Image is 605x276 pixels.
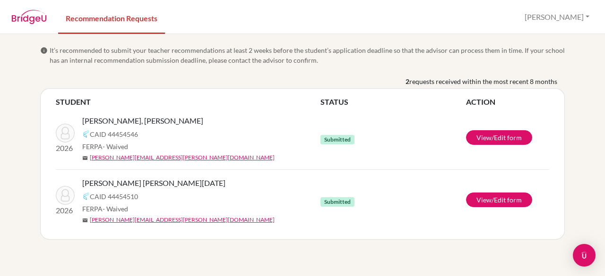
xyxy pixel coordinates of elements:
[11,10,47,24] img: BridgeU logo
[82,217,88,223] span: mail
[82,115,203,126] span: [PERSON_NAME], [PERSON_NAME]
[90,153,275,162] a: [PERSON_NAME][EMAIL_ADDRESS][PERSON_NAME][DOMAIN_NAME]
[320,96,466,108] th: STATUS
[573,244,596,267] div: Open Intercom Messenger
[82,177,225,189] span: [PERSON_NAME] [PERSON_NAME][DATE]
[56,142,75,154] p: 2026
[82,155,88,161] span: mail
[82,192,90,200] img: Common App logo
[58,1,165,34] a: Recommendation Requests
[56,96,320,108] th: STUDENT
[320,135,354,144] span: Submitted
[56,124,75,142] img: SALAZAR ORTIZ, JUAN FELIPE
[40,47,48,54] span: info
[82,130,90,138] img: Common App logo
[90,129,138,139] span: CAID 44454546
[56,186,75,205] img: DUQUE CARTAGENA, LUCIA
[50,45,565,65] span: It’s recommended to submit your teacher recommendations at least 2 weeks before the student’s app...
[82,204,128,214] span: FERPA
[466,192,532,207] a: View/Edit form
[103,142,128,151] span: - Waived
[520,8,594,26] button: [PERSON_NAME]
[466,130,532,145] a: View/Edit form
[56,205,75,216] p: 2026
[466,96,549,108] th: ACTION
[409,76,557,86] span: requests received within the most recent 8 months
[103,205,128,213] span: - Waived
[90,216,275,224] a: [PERSON_NAME][EMAIL_ADDRESS][PERSON_NAME][DOMAIN_NAME]
[90,192,138,201] span: CAID 44454510
[406,76,409,86] b: 2
[320,197,354,207] span: Submitted
[82,142,128,151] span: FERPA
